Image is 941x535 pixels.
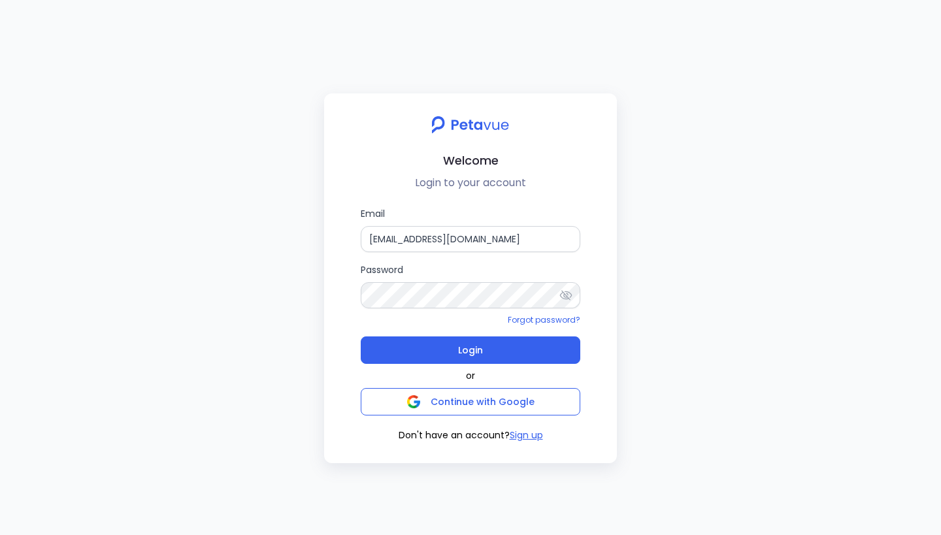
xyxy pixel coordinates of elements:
[466,369,475,383] span: or
[508,314,580,325] a: Forgot password?
[335,175,606,191] p: Login to your account
[423,109,518,140] img: petavue logo
[361,226,580,252] input: Email
[361,336,580,364] button: Login
[361,282,580,308] input: Password
[361,263,580,308] label: Password
[399,429,510,442] span: Don't have an account?
[335,151,606,170] h2: Welcome
[458,341,483,359] span: Login
[361,206,580,252] label: Email
[510,429,543,442] button: Sign up
[431,395,535,408] span: Continue with Google
[361,388,580,415] button: Continue with Google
